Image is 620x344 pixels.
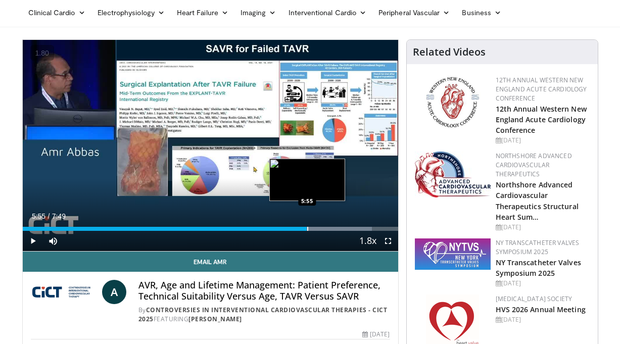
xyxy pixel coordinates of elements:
[456,3,507,23] a: Business
[496,279,590,288] div: [DATE]
[43,231,63,251] button: Mute
[496,152,572,178] a: NorthShore Advanced Cardiovascular Therapeutics
[415,152,491,198] img: 45d48ad7-5dc9-4e2c-badc-8ed7b7f471c1.jpg.150x105_q85_autocrop_double_scale_upscale_version-0.2.jpg
[23,40,398,252] video-js: Video Player
[269,159,345,201] img: image.jpeg
[171,3,234,23] a: Heart Failure
[362,330,390,339] div: [DATE]
[496,315,590,324] div: [DATE]
[424,76,481,129] img: 0954f259-7907-4053-a817-32a96463ecc8.png.150x105_q85_autocrop_double_scale_upscale_version-0.2.png
[282,3,373,23] a: Interventional Cardio
[496,223,590,232] div: [DATE]
[496,305,586,314] a: HVS 2026 Annual Meeting
[358,231,378,251] button: Playback Rate
[48,212,50,220] span: /
[138,280,390,302] h4: AVR, Age and Lifetime Management: Patient Preference, Technical Suitability Versus Age, TAVR Vers...
[496,258,581,278] a: NY Transcatheter Valves Symposium 2025
[23,252,398,272] a: Email Amr
[496,238,580,256] a: NY Transcatheter Valves Symposium 2025
[32,212,45,220] span: 5:55
[496,294,573,303] a: [MEDICAL_DATA] Society
[31,280,98,304] img: Controversies in Interventional Cardiovascular Therapies - CICT 2025
[52,212,66,220] span: 7:49
[188,315,242,323] a: [PERSON_NAME]
[415,238,491,270] img: 381df6ae-7034-46cc-953d-58fc09a18a66.png.150x105_q85_autocrop_double_scale_upscale_version-0.2.png
[91,3,171,23] a: Electrophysiology
[496,76,587,103] a: 12th Annual Western New England Acute Cardiology Conference
[138,306,388,323] a: Controversies in Interventional Cardiovascular Therapies - CICT 2025
[138,306,390,324] div: By FEATURING
[102,280,126,304] a: A
[234,3,282,23] a: Imaging
[23,231,43,251] button: Play
[496,180,579,221] a: Northshore Advanced Cardiovascular Therapeutics Structural Heart Sum…
[496,136,590,145] div: [DATE]
[378,231,398,251] button: Fullscreen
[372,3,456,23] a: Peripheral Vascular
[22,3,91,23] a: Clinical Cardio
[23,227,398,231] div: Progress Bar
[496,104,587,135] a: 12th Annual Western New England Acute Cardiology Conference
[413,46,486,58] h4: Related Videos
